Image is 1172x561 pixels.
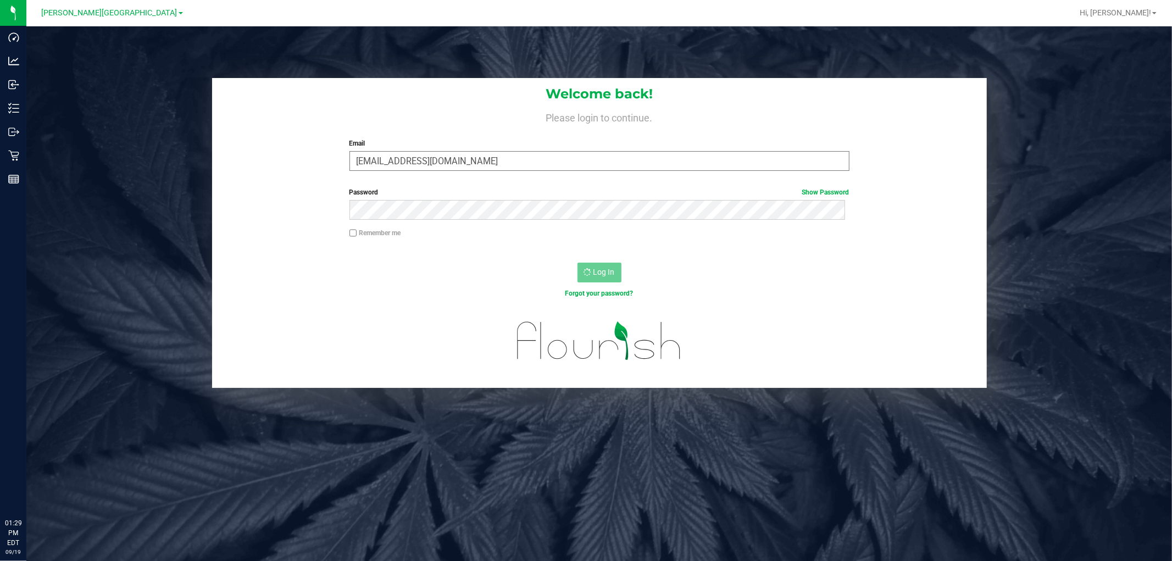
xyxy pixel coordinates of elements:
[1080,8,1151,17] span: Hi, [PERSON_NAME]!
[212,87,987,101] h1: Welcome back!
[349,228,401,238] label: Remember me
[8,103,19,114] inline-svg: Inventory
[5,518,21,548] p: 01:29 PM EDT
[212,110,987,123] h4: Please login to continue.
[593,268,615,276] span: Log In
[565,290,634,297] a: Forgot your password?
[349,229,357,237] input: Remember me
[577,263,621,282] button: Log In
[8,55,19,66] inline-svg: Analytics
[8,150,19,161] inline-svg: Retail
[8,174,19,185] inline-svg: Reports
[8,126,19,137] inline-svg: Outbound
[5,548,21,556] p: 09/19
[502,310,696,372] img: flourish_logo.svg
[802,188,849,196] a: Show Password
[8,32,19,43] inline-svg: Dashboard
[349,188,379,196] span: Password
[349,138,849,148] label: Email
[8,79,19,90] inline-svg: Inbound
[42,8,177,18] span: [PERSON_NAME][GEOGRAPHIC_DATA]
